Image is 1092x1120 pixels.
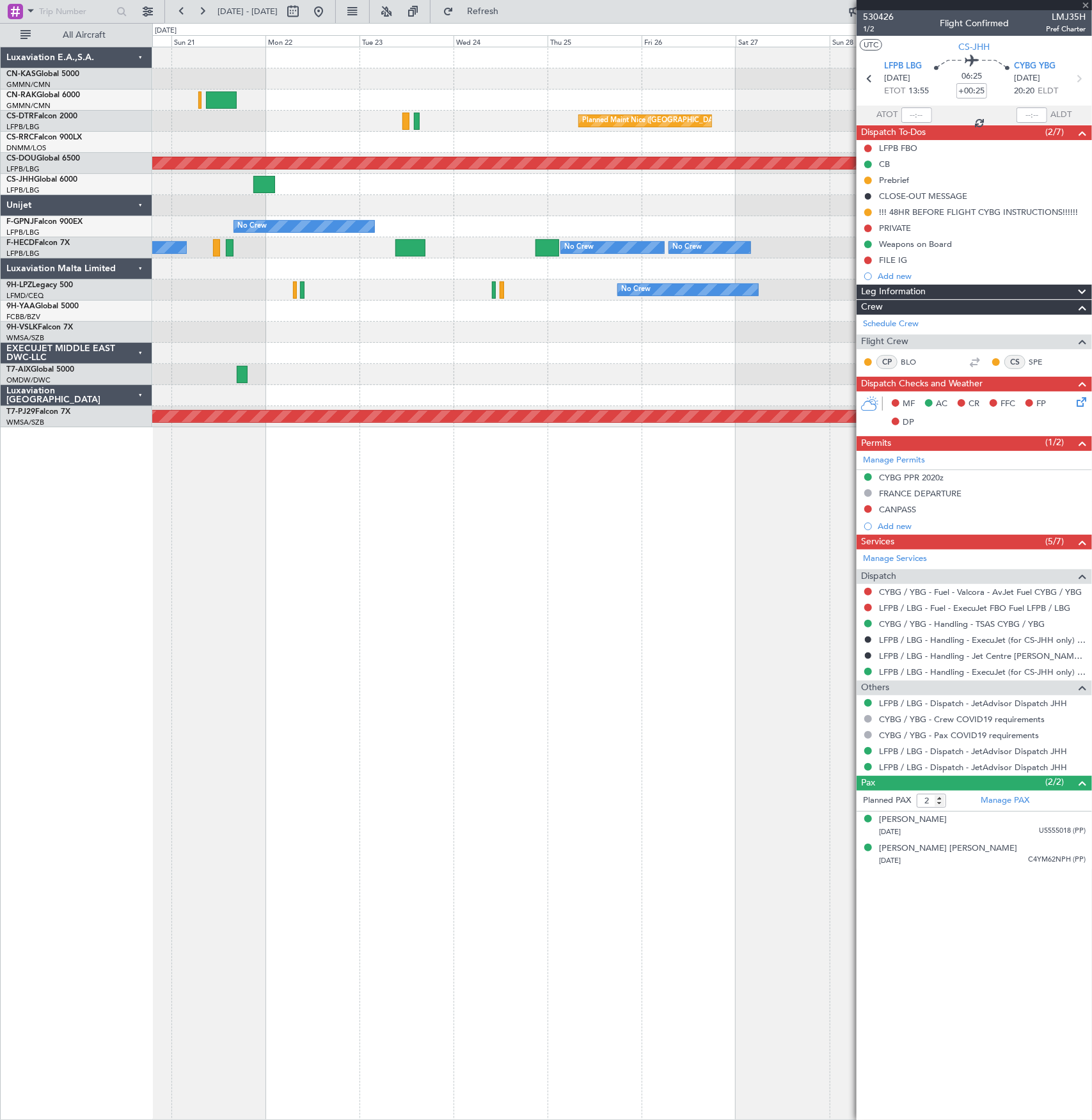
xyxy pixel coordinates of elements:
[6,366,31,374] span: T7-AIX
[6,239,35,247] span: F-HECD
[6,113,34,120] span: CS-DTR
[879,746,1067,757] a: LFPB / LBG - Dispatch - JetAdvisor Dispatch JHH
[830,35,924,47] div: Sun 28
[1036,398,1046,411] span: FP
[876,355,898,369] div: CP
[155,26,177,36] div: [DATE]
[879,603,1070,613] a: LFPB / LBG - Fuel - ExecuJet FBO Fuel LFPB / LBG
[6,164,40,174] a: LFPB/LBG
[6,408,35,416] span: T7-PJ29
[863,553,927,565] a: Manage Services
[6,134,82,141] a: CS-RRCFalcon 900LX
[879,814,947,826] div: [PERSON_NAME]
[33,31,135,40] span: All Aircraft
[1038,85,1058,98] span: ELDT
[879,730,1039,741] a: CYBG / YBG - Pax COVID19 requirements
[1046,436,1064,449] span: (1/2)
[879,223,911,233] div: PRIVATE
[879,635,1086,645] a: LFPB / LBG - Handling - ExecuJet (for CS-JHH only) LFPB / LBG
[861,535,894,549] span: Services
[6,80,51,90] a: GMMN/CMN
[454,35,548,47] div: Wed 24
[879,619,1045,629] a: CYBG / YBG - Handling - TSAS CYBG / YBG
[885,72,911,85] span: [DATE]
[861,569,896,584] span: Dispatch
[861,335,908,349] span: Flight Crew
[1028,855,1086,865] span: C4YM62NPH (PP)
[1014,72,1040,85] span: [DATE]
[6,312,40,322] a: FCBB/BZV
[861,285,926,299] span: Leg Information
[6,176,77,184] a: CS-JHHGlobal 6000
[1004,355,1025,369] div: CS
[6,239,70,247] a: F-HECDFalcon 7X
[736,35,830,47] div: Sat 27
[879,472,944,483] div: CYBG PPR 2020z
[879,488,961,499] div: FRANCE DEPARTURE
[265,35,360,47] div: Mon 22
[582,111,725,130] div: Planned Maint Nice ([GEOGRAPHIC_DATA])
[6,134,34,141] span: CS-RRC
[1046,535,1064,548] span: (5/7)
[879,191,967,201] div: CLOSE-OUT MESSAGE
[901,356,930,368] a: BLO
[863,24,894,35] span: 1/2
[6,281,73,289] a: 9H-LPZLegacy 500
[1046,10,1086,24] span: LMJ35H
[6,303,79,310] a: 9H-YAAGlobal 5000
[909,85,930,98] span: 13:55
[6,185,40,195] a: LFPB/LBG
[6,281,32,289] span: 9H-LPZ
[863,318,919,331] a: Schedule Crew
[879,856,901,865] span: [DATE]
[360,35,454,47] div: Tue 23
[879,504,916,515] div: CANPASS
[456,7,510,16] span: Refresh
[1046,775,1064,789] span: (2/2)
[861,125,926,140] span: Dispatch To-Dos
[861,776,875,791] span: Pax
[879,239,952,249] div: Weapons on Board
[879,827,901,837] span: [DATE]
[860,39,882,51] button: UTC
[879,587,1082,597] a: CYBG / YBG - Fuel - Valcora - AvJet Fuel CYBG / YBG
[1014,60,1056,73] span: CYBG YBG
[6,303,35,310] span: 9H-YAA
[878,521,1086,532] div: Add new
[878,271,1086,281] div: Add new
[885,85,906,98] span: ETOT
[218,6,278,17] span: [DATE] - [DATE]
[961,70,982,83] span: 06:25
[1039,826,1086,837] span: U5555018 (PP)
[877,109,898,122] span: ATOT
[879,651,1086,661] a: LFPB / LBG - Handling - Jet Centre [PERSON_NAME] Aviation EGNV / MME
[6,291,44,301] a: LFMD/CEQ
[6,70,79,78] a: CN-KASGlobal 5000
[6,155,80,162] a: CS-DOUGlobal 6500
[6,375,51,385] a: OMDW/DWC
[903,416,914,429] span: DP
[6,324,38,331] span: 9H-VSLK
[1001,398,1015,411] span: FFC
[642,35,736,47] div: Fri 26
[1046,125,1064,139] span: (2/7)
[6,91,80,99] a: CN-RAKGlobal 6000
[6,218,34,226] span: F-GPNJ
[6,228,40,237] a: LFPB/LBG
[940,17,1009,31] div: Flight Confirmed
[14,25,139,45] button: All Aircraft
[879,207,1078,217] div: !!! 48HR BEFORE FLIGHT CYBG INSTRUCTIONS!!!!!!
[6,70,36,78] span: CN-KAS
[6,122,40,132] a: LFPB/LBG
[861,436,891,451] span: Permits
[564,238,594,257] div: No Crew
[861,377,983,391] span: Dispatch Checks and Weather
[861,681,889,695] span: Others
[885,60,922,73] span: LFPB LBG
[6,218,83,226] a: F-GPNJFalcon 900EX
[1050,109,1072,122] span: ALDT
[861,300,883,315] span: Crew
[6,143,46,153] a: DNMM/LOS
[1046,24,1086,35] span: Pref Charter
[6,366,74,374] a: T7-AIXGlobal 5000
